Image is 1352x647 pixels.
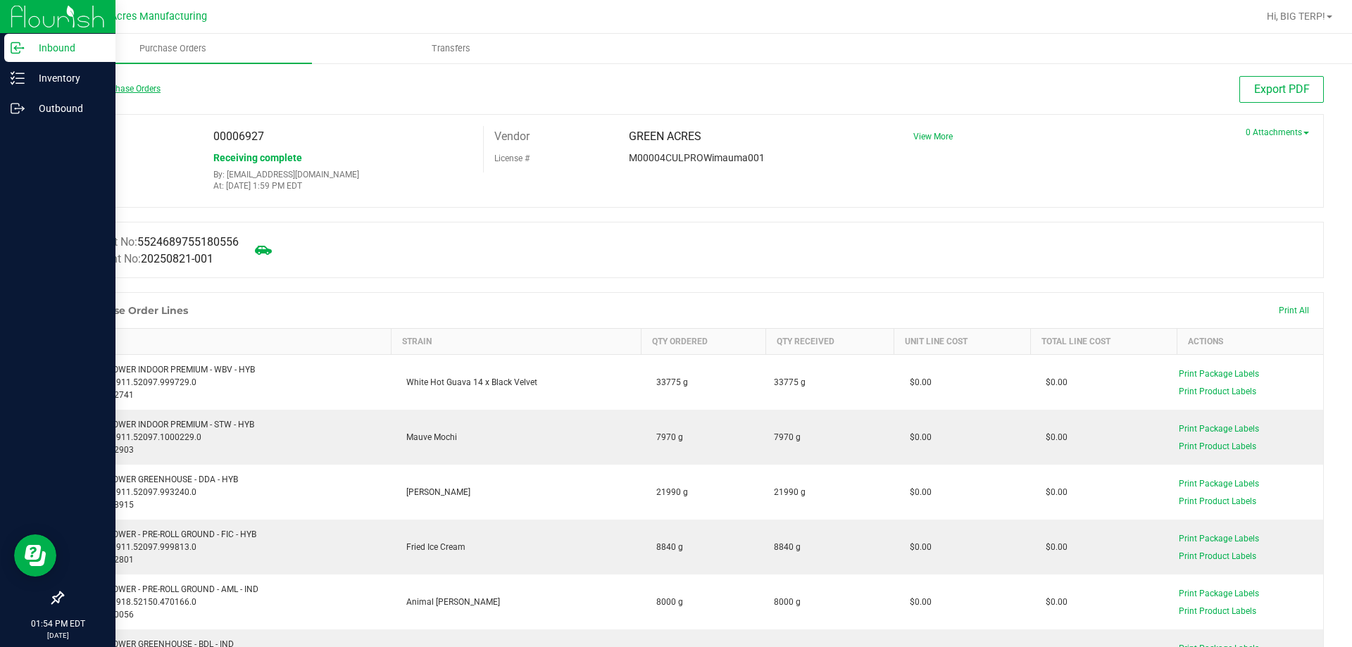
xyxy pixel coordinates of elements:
th: Qty Ordered [641,329,765,355]
span: Fried Ice Cream [399,542,465,552]
p: 01:54 PM EDT [6,617,109,630]
span: Print Package Labels [1179,534,1259,544]
div: WGT - FLOWER - PRE-ROLL GROUND - FIC - HYB SKU: 1.51911.52097.999813.0 Part: 2022801 [72,528,383,566]
span: Hi, BIG TERP! [1267,11,1325,22]
span: GREEN ACRES [629,130,701,143]
span: Print Product Labels [1179,441,1256,451]
button: Export PDF [1239,76,1324,103]
span: [PERSON_NAME] [399,487,470,497]
span: Mauve Mochi [399,432,457,442]
span: $0.00 [1039,432,1068,442]
span: White Hot Guava 14 x Black Velvet [399,377,537,387]
span: 5524689755180556 [137,235,239,249]
span: $0.00 [903,377,932,387]
span: 00006927 [213,130,264,143]
div: WGT - FLOWER INDOOR PREMIUM - WBV - HYB SKU: 1.51911.52097.999729.0 Part: 2022741 [72,363,383,401]
p: Outbound [25,100,109,117]
span: 8000 g [774,596,801,608]
a: 0 Attachments [1246,127,1309,137]
span: 33775 g [649,377,688,387]
span: Print Product Labels [1179,387,1256,396]
span: Print Package Labels [1179,479,1259,489]
span: Purchase Orders [120,42,225,55]
label: Manifest No: [73,234,239,251]
span: Receiving complete [213,152,302,163]
div: WGT - FLOWER - PRE-ROLL GROUND - AML - IND SKU: 1.51918.52150.470166.0 Part: 2010056 [72,583,383,621]
span: $0.00 [1039,542,1068,552]
span: $0.00 [903,487,932,497]
th: Item [63,329,392,355]
label: Vendor [494,126,530,147]
th: Unit Line Cost [894,329,1030,355]
span: Print Package Labels [1179,589,1259,598]
th: Qty Received [765,329,894,355]
span: $0.00 [903,542,932,552]
span: $0.00 [1039,597,1068,607]
p: Inbound [25,39,109,56]
span: M00004CULPROWimauma001 [629,152,765,163]
span: Print Package Labels [1179,369,1259,379]
span: 7970 g [774,431,801,444]
inline-svg: Inventory [11,71,25,85]
span: Mark as not Arrived [249,236,277,264]
span: 33775 g [774,376,806,389]
span: Print Package Labels [1179,424,1259,434]
span: $0.00 [903,432,932,442]
th: Total Line Cost [1030,329,1177,355]
h1: Purchase Order Lines [77,305,188,316]
p: [DATE] [6,630,109,641]
span: 8840 g [774,541,801,553]
span: Export PDF [1254,82,1310,96]
inline-svg: Outbound [11,101,25,115]
span: $0.00 [1039,377,1068,387]
span: Green Acres Manufacturing [80,11,207,23]
span: Print All [1279,306,1309,315]
span: Transfers [413,42,489,55]
a: Purchase Orders [34,34,312,63]
p: Inventory [25,70,109,87]
span: 8000 g [649,597,683,607]
span: $0.00 [1039,487,1068,497]
th: Strain [391,329,641,355]
label: Shipment No: [73,251,213,268]
span: Print Product Labels [1179,551,1256,561]
p: By: [EMAIL_ADDRESS][DOMAIN_NAME] [213,170,472,180]
span: Print Product Labels [1179,496,1256,506]
span: 21990 g [649,487,688,497]
span: 20250821-001 [141,252,213,265]
span: Animal [PERSON_NAME] [399,597,500,607]
iframe: Resource center [14,534,56,577]
a: View More [913,132,953,142]
p: At: [DATE] 1:59 PM EDT [213,181,472,191]
span: 7970 g [649,432,683,442]
th: Actions [1177,329,1323,355]
span: $0.00 [903,597,932,607]
label: License # [494,148,530,169]
span: 21990 g [774,486,806,498]
inline-svg: Inbound [11,41,25,55]
span: 8840 g [649,542,683,552]
span: Print Product Labels [1179,606,1256,616]
a: Transfers [312,34,590,63]
div: WGT - FLOWER INDOOR PREMIUM - STW - HYB SKU: 1.51911.52097.1000229.0 Part: 2022903 [72,418,383,456]
div: WGT - FLOWER GREENHOUSE - DDA - HYB SKU: 1.51911.52097.993240.0 Part: 2018915 [72,473,383,511]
